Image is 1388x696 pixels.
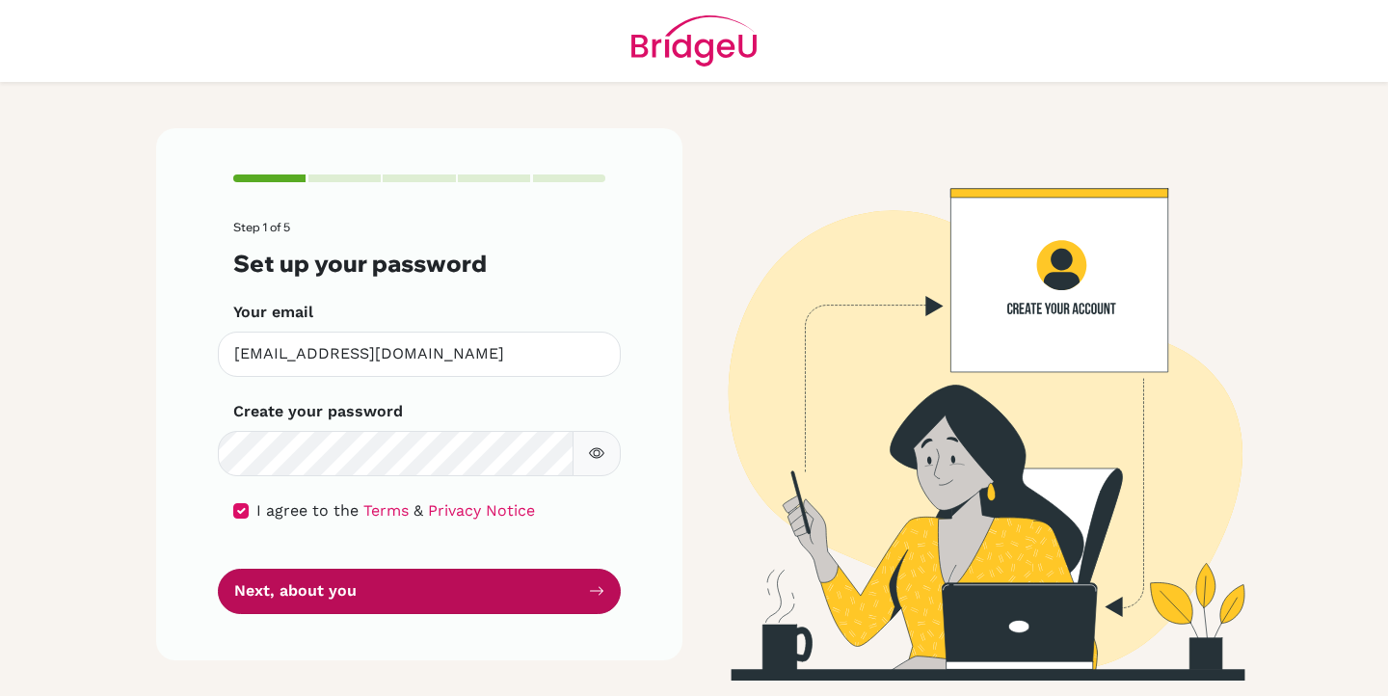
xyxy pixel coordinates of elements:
[218,569,621,614] button: Next, about you
[233,250,605,278] h3: Set up your password
[233,220,290,234] span: Step 1 of 5
[233,301,313,324] label: Your email
[233,400,403,423] label: Create your password
[428,501,535,520] a: Privacy Notice
[414,501,423,520] span: &
[218,332,621,377] input: Insert your email*
[363,501,409,520] a: Terms
[256,501,359,520] span: I agree to the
